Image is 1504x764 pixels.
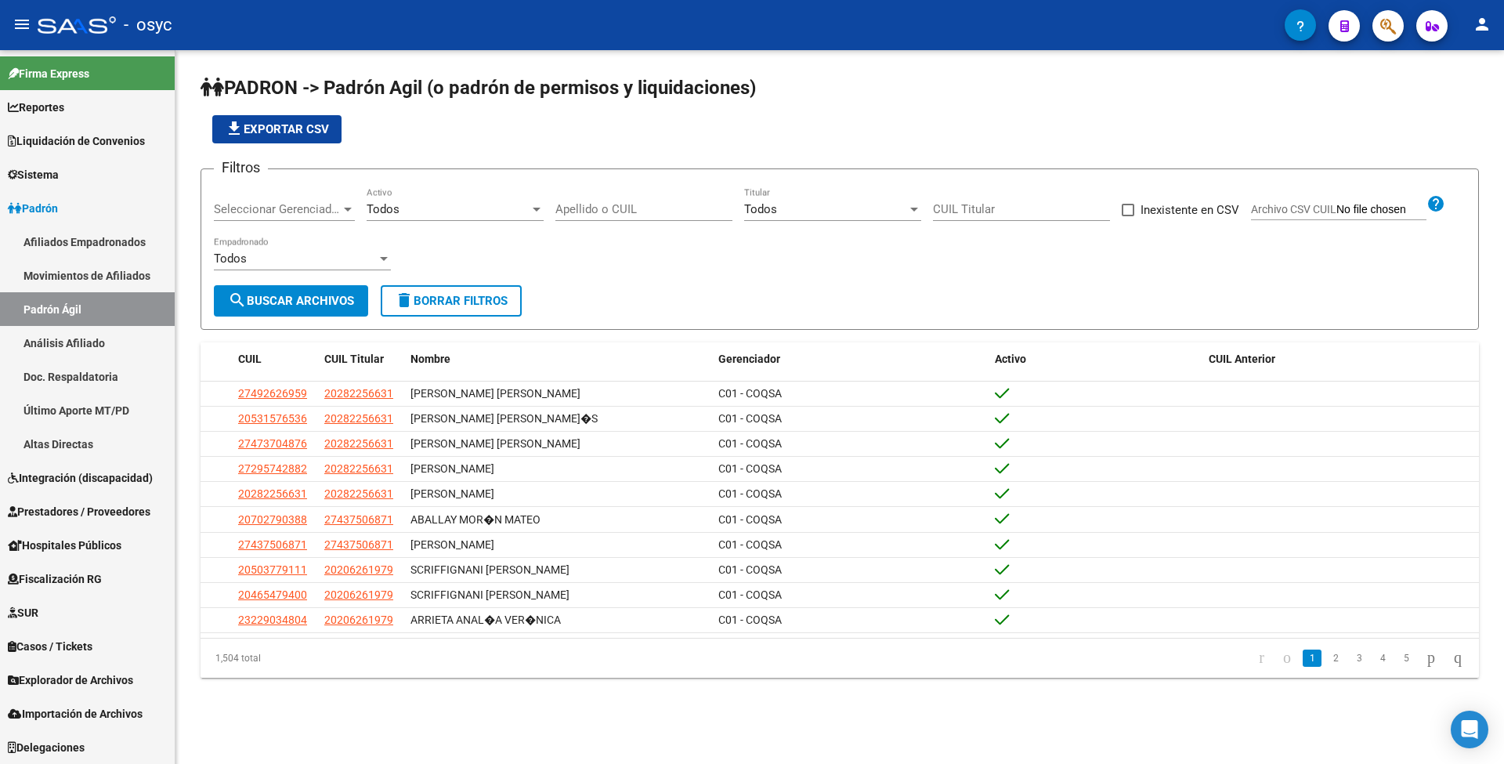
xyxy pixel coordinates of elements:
span: 20282256631 [324,487,393,500]
li: page 3 [1347,645,1371,672]
button: Buscar Archivos [214,285,368,317]
datatable-header-cell: CUIL Anterior [1202,342,1479,376]
a: 4 [1373,650,1392,667]
span: 27473704876 [238,437,307,450]
span: 20282256631 [324,437,393,450]
span: Integración (discapacidad) [8,469,153,487]
li: page 5 [1394,645,1418,672]
span: Hospitales Públicos [8,537,121,554]
span: Todos [367,202,399,216]
span: - osyc [124,8,172,42]
span: C01 - COQSA [718,487,782,500]
span: Delegaciones [8,739,85,756]
div: Open Intercom Messenger [1451,711,1488,748]
span: [PERSON_NAME] [PERSON_NAME]�S [410,412,598,425]
mat-icon: file_download [225,119,244,138]
span: C01 - COQSA [718,563,782,576]
span: C01 - COQSA [718,412,782,425]
mat-icon: person [1473,15,1491,34]
span: [PERSON_NAME] [PERSON_NAME] [410,437,580,450]
span: Archivo CSV CUIL [1251,203,1336,215]
span: Importación de Archivos [8,705,143,722]
a: go to next page [1420,650,1442,667]
button: Exportar CSV [212,115,342,143]
datatable-header-cell: CUIL [232,342,318,376]
span: 20206261979 [324,614,393,626]
span: 23229034804 [238,614,307,626]
span: 27437506871 [324,538,393,551]
span: [PERSON_NAME] [PERSON_NAME] [410,387,580,400]
datatable-header-cell: Activo [989,342,1202,376]
div: 1,504 total [201,639,454,678]
span: Nombre [410,353,450,365]
span: Gerenciador [718,353,780,365]
span: 20503779111 [238,563,307,576]
input: Archivo CSV CUIL [1336,203,1426,217]
span: Todos [214,252,247,266]
span: Activo [995,353,1026,365]
span: Buscar Archivos [228,294,354,308]
a: go to last page [1447,650,1469,667]
span: CUIL Titular [324,353,384,365]
a: 2 [1326,650,1345,667]
span: 20465479400 [238,588,307,601]
span: 27295742882 [238,462,307,475]
datatable-header-cell: CUIL Titular [318,342,404,376]
a: 5 [1397,650,1415,667]
span: Firma Express [8,65,89,82]
span: C01 - COQSA [718,437,782,450]
datatable-header-cell: Nombre [404,342,712,376]
span: C01 - COQSA [718,588,782,601]
li: page 1 [1300,645,1324,672]
span: C01 - COQSA [718,538,782,551]
span: Sistema [8,166,59,183]
span: 20206261979 [324,563,393,576]
span: CUIL [238,353,262,365]
a: 3 [1350,650,1368,667]
li: page 2 [1324,645,1347,672]
mat-icon: help [1426,194,1445,213]
span: [PERSON_NAME] [410,487,494,500]
span: Padrón [8,200,58,217]
span: 20702790388 [238,513,307,526]
span: 20206261979 [324,588,393,601]
span: C01 - COQSA [718,462,782,475]
span: 20282256631 [238,487,307,500]
span: C01 - COQSA [718,614,782,626]
span: 20282256631 [324,462,393,475]
span: 20282256631 [324,412,393,425]
span: SCRIFFIGNANI [PERSON_NAME] [410,588,569,601]
span: Liquidación de Convenios [8,132,145,150]
li: page 4 [1371,645,1394,672]
a: go to previous page [1276,650,1298,667]
span: 27437506871 [324,513,393,526]
span: SUR [8,604,38,621]
span: PADRON -> Padrón Agil (o padrón de permisos y liquidaciones) [201,77,756,99]
span: C01 - COQSA [718,513,782,526]
span: 20531576536 [238,412,307,425]
h3: Filtros [214,157,268,179]
span: 27437506871 [238,538,307,551]
span: ARRIETA ANAL�A VER�NICA [410,614,561,626]
span: [PERSON_NAME] [410,462,494,475]
button: Borrar Filtros [381,285,522,317]
span: Exportar CSV [225,122,329,136]
span: Todos [744,202,777,216]
span: C01 - COQSA [718,387,782,400]
datatable-header-cell: Gerenciador [712,342,989,376]
a: go to first page [1252,650,1271,667]
span: Explorador de Archivos [8,672,133,689]
span: Fiscalización RG [8,570,102,588]
mat-icon: menu [13,15,31,34]
span: 27492626959 [238,387,307,400]
span: Inexistente en CSV [1141,201,1239,219]
span: SCRIFFIGNANI [PERSON_NAME] [410,563,569,576]
mat-icon: search [228,291,247,310]
span: ABALLAY MOR�N MATEO [410,513,540,526]
span: Reportes [8,99,64,116]
span: [PERSON_NAME] [410,538,494,551]
span: Casos / Tickets [8,638,92,655]
span: CUIL Anterior [1209,353,1275,365]
mat-icon: delete [395,291,414,310]
span: Seleccionar Gerenciador [214,202,341,216]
